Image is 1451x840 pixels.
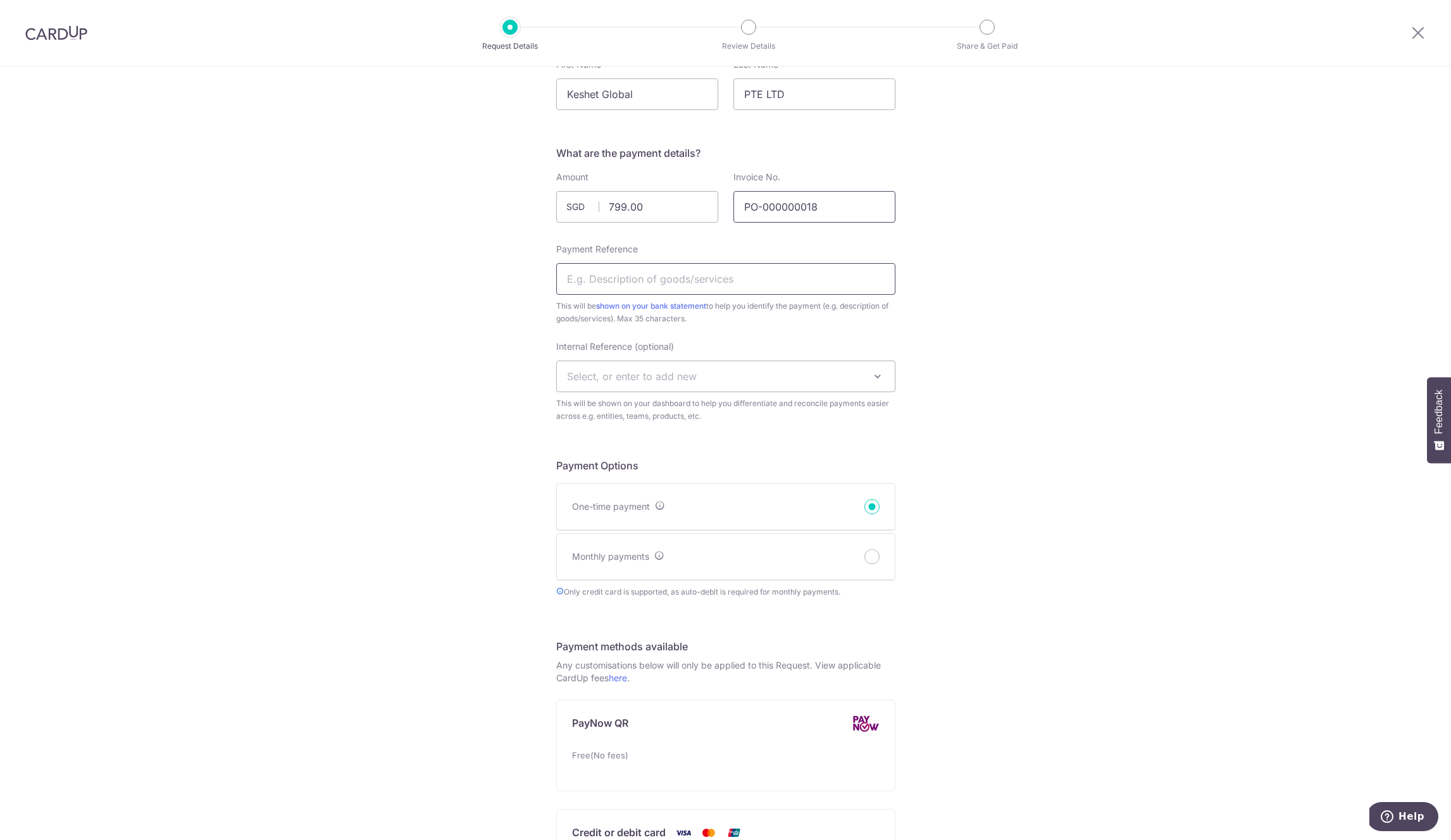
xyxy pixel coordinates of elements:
[566,201,599,213] span: SGD
[852,715,880,732] img: PayNow
[463,40,557,52] p: Request Details
[556,171,588,183] label: Amount
[556,300,895,325] span: This will be to help you identify the payment (e.g. description of goods/services). Max 35 charac...
[556,145,895,161] h5: What are the payment details?
[596,301,706,311] a: shown on your bank statement
[556,263,895,295] input: E.g. Description of goods/services
[556,586,895,598] span: Only credit card is supported, as auto-debit is required for monthly payments.
[572,715,628,732] p: PayNow QR
[556,340,674,353] label: Internal Reference (optional)
[1369,802,1438,834] iframe: Opens a widget where you can find more information
[556,78,718,110] input: E.g. John
[702,40,795,52] p: Review Details
[572,748,628,763] span: Free(No fees)
[572,551,649,562] span: Monthly payments
[556,639,895,654] h5: Payment methods available
[1427,377,1451,463] button: Feedback - Show survey
[940,40,1034,52] p: Share & Get Paid
[556,243,638,256] label: Payment Reference
[1433,390,1445,434] span: Feedback
[733,191,895,223] input: E.g. INV-54-12
[556,458,895,473] h5: Payment Options
[572,501,650,512] span: One-time payment
[25,25,87,40] img: CardUp
[609,672,627,683] a: here
[733,78,895,110] input: E.g. Doe
[567,370,697,383] span: Select, or enter to add new
[733,171,780,183] label: Invoice No.
[556,191,718,223] input: Enter amount
[556,659,895,684] p: Any customisations below will only be applied to this Request. View applicable CardUp fees .
[556,397,895,423] span: This will be shown on your dashboard to help you differentiate and reconcile payments easier acro...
